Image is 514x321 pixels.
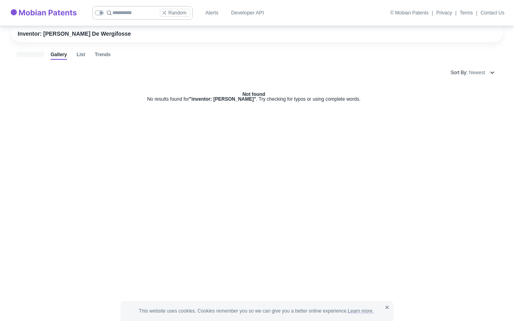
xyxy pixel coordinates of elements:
div: | [432,9,433,16]
p: No results found for . Try checking for typos or using complete words. [10,92,498,102]
b: Not found [243,91,265,97]
span: Newest [469,70,485,75]
div: © Mobian Patents [390,10,429,15]
div: | [476,9,477,16]
a: Learn more. [348,308,374,314]
b: " inventor: [PERSON_NAME] " [189,96,256,102]
button: List [77,52,85,60]
button: Gallery [51,52,67,60]
button: Random [160,9,190,17]
a: Developer API [228,6,267,20]
button: Trends [95,52,110,60]
h6: Inventor: [PERSON_NAME] De Wergifosse [18,30,131,37]
a: Alerts [199,6,225,20]
span: Sort By: [451,70,468,75]
a: Privacy [436,10,452,15]
a: Terms [460,10,473,15]
button: Sort By: Newest [447,66,498,79]
div: | [455,9,457,16]
a: Contact Us [481,10,504,15]
span: This website uses cookies. Cookies remember you so we can give you a better online experience. [139,307,375,315]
